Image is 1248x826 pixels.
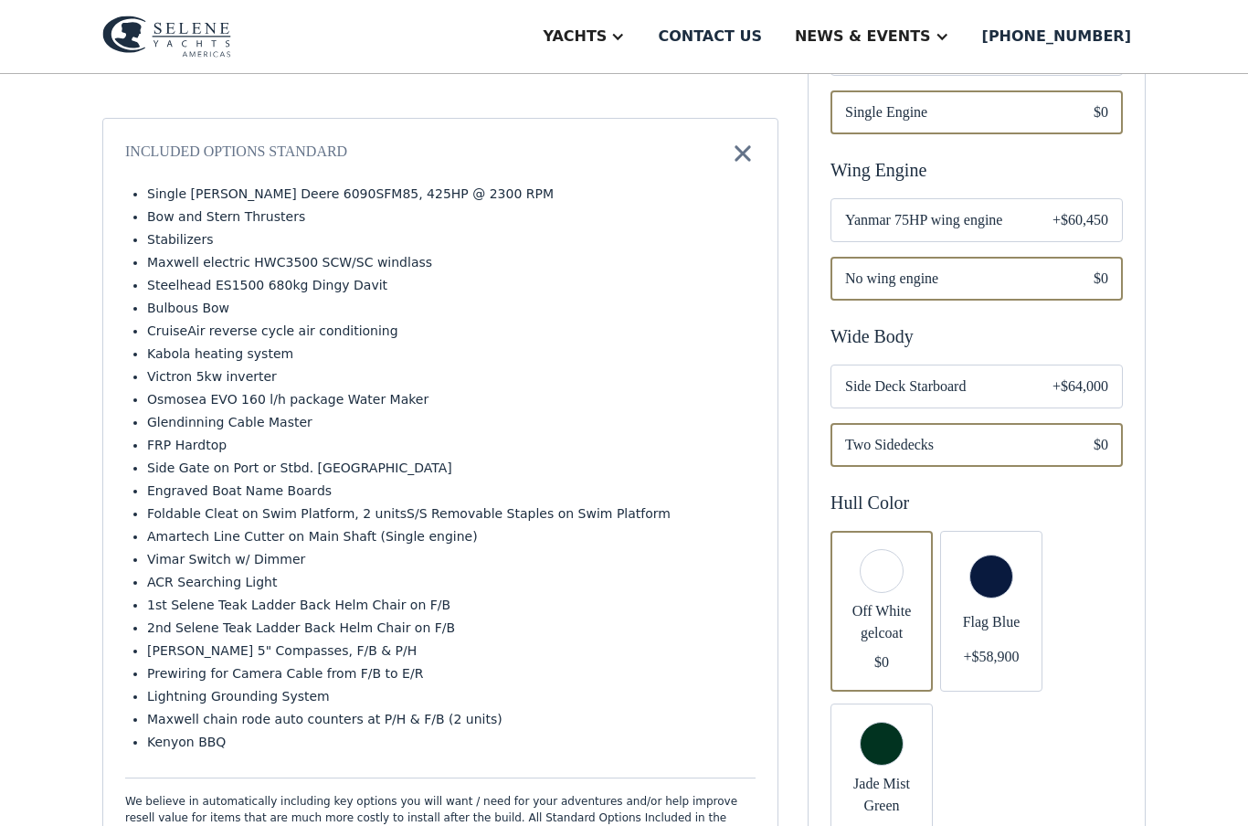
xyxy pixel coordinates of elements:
div: News & EVENTS [795,26,931,48]
div: Wing Engine [830,157,1123,185]
div: +$60,450 [1052,210,1108,232]
li: Single [PERSON_NAME] Deere 6090SFM85, 425HP @ 2300 RPM [147,185,756,205]
li: Bow and Stern Thrusters [147,208,756,228]
li: Stabilizers [147,231,756,250]
div: $0 [1094,102,1108,124]
div: [PHONE_NUMBER] [982,26,1131,48]
div: Hull Color [830,490,1123,517]
li: Glendinning Cable Master [147,414,756,433]
li: 1st Selene Teak Ladder Back Helm Chair on F/B [147,597,756,616]
li: Vimar Switch w/ Dimmer [147,551,756,570]
li: Lightning Grounding System [147,688,756,707]
img: icon [730,142,756,167]
div: Included Options Standard [125,142,347,167]
li: Prewiring for Camera Cable from F/B to E/R [147,665,756,684]
span: Flag Blue [955,612,1028,634]
li: Side Gate on Port or Stbd. [GEOGRAPHIC_DATA] [147,460,756,479]
span: Single Engine [845,102,1064,124]
li: ACR Searching Light [147,574,756,593]
div: $0 [1094,269,1108,291]
li: Amartech Line Cutter on Main Shaft (Single engine) [147,528,756,547]
li: Kenyon BBQ [147,734,756,753]
div: $0 [874,652,889,674]
li: Osmosea EVO 160 l/h package Water Maker [147,391,756,410]
div: +$58,900 [963,647,1019,669]
div: $0 [1094,435,1108,457]
li: Maxwell electric HWC3500 SCW/SC windlass [147,254,756,273]
li: Kabola heating system [147,345,756,365]
span: Side Deck Starboard [845,376,1023,398]
div: Contact us [658,26,762,48]
li: FRP Hardtop [147,437,756,456]
span: Jade Mist Green [845,774,918,818]
li: Maxwell chain rode auto counters at P/H & F/B (2 units) [147,711,756,730]
div: Wide Body [830,323,1123,351]
span: No wing engine [845,269,1064,291]
div: Yachts [543,26,607,48]
span: Two Sidedecks [845,435,1064,457]
li: Engraved Boat Name Boards [147,482,756,502]
li: Foldable Cleat on Swim Platform, 2 unitsS/S Removable Staples on Swim Platform [147,505,756,524]
span: Yanmar 75HP wing engine [845,210,1023,232]
span: Off White gelcoat [845,601,918,645]
li: CruiseAir reverse cycle air conditioning [147,323,756,342]
li: Bulbous Bow [147,300,756,319]
img: logo [102,16,231,58]
li: 2nd Selene Teak Ladder Back Helm Chair on F/B [147,619,756,639]
div: +$64,000 [1052,376,1108,398]
li: Steelhead ES1500 680kg Dingy Davit [147,277,756,296]
li: [PERSON_NAME] 5" Compasses, F/B & P/H [147,642,756,662]
li: Victron 5kw inverter [147,368,756,387]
